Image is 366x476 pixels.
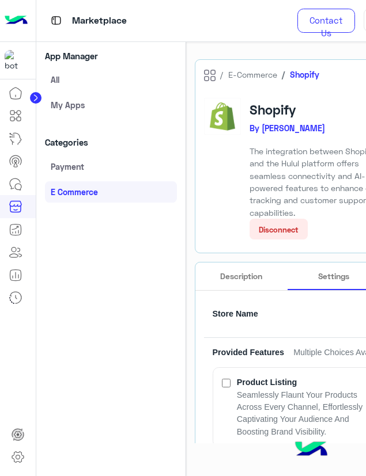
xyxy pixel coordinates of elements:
span: Product Listing [237,378,297,387]
img: icon [204,70,216,81]
p: Marketplace [72,13,127,29]
p: Description [220,270,262,282]
button: Disconnect [250,219,308,239]
a: E-Commerce [228,70,277,79]
h6: Categories [45,137,177,147]
a: Payment [45,156,177,177]
p: Store Name [204,308,267,320]
p: Settings [318,270,349,282]
img: 713415422032625 [5,50,25,71]
img: Logo [5,9,28,33]
a: E Commerce [45,181,177,202]
a: All [45,70,177,90]
a: Contact Us [297,9,355,33]
img: tab [49,13,63,28]
img: hulul-logo.png [291,430,331,470]
a: My apps [45,94,177,115]
h6: App Manager [45,51,177,61]
img: zid [204,98,241,135]
span: Provided features [213,346,284,367]
p: Shopify [290,68,319,81]
small: Disconnect [259,225,299,234]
